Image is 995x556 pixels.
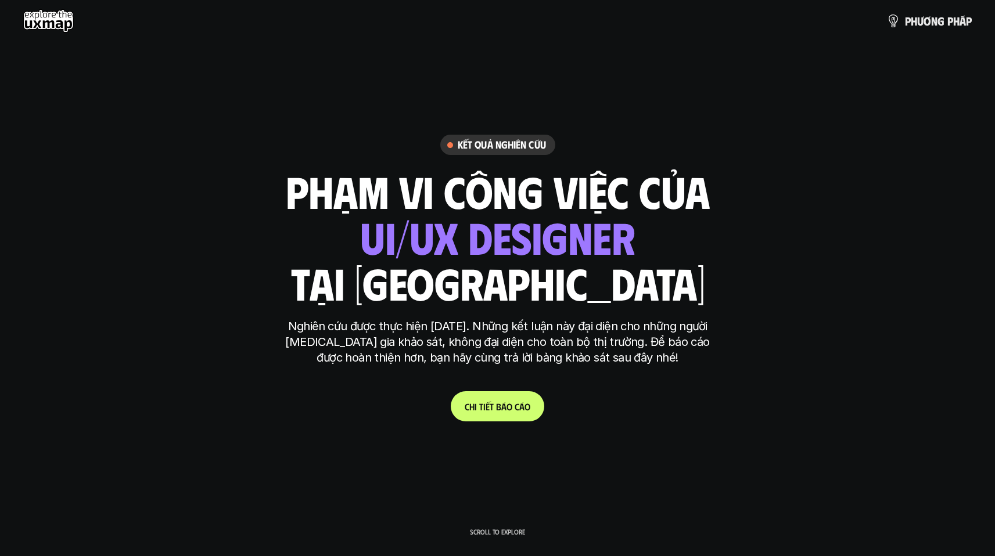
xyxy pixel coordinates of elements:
span: á [501,401,507,412]
h6: Kết quả nghiên cứu [458,138,546,151]
h1: phạm vi công việc của [286,167,710,215]
span: i [475,401,477,412]
span: p [947,15,953,27]
span: ư [917,15,924,27]
span: o [525,401,530,412]
span: t [490,401,494,412]
p: Nghiên cứu được thực hiện [DATE]. Những kết luận này đại diện cho những người [MEDICAL_DATA] gia ... [280,319,716,366]
span: p [905,15,911,27]
span: n [931,15,937,27]
span: g [937,15,944,27]
a: Chitiếtbáocáo [451,391,544,421]
span: á [960,15,966,27]
span: ế [486,401,490,412]
span: C [465,401,469,412]
span: h [953,15,960,27]
span: h [911,15,917,27]
span: c [515,401,519,412]
span: h [469,401,475,412]
a: phươngpháp [886,9,972,33]
span: p [966,15,972,27]
span: i [483,401,486,412]
span: o [507,401,512,412]
span: b [496,401,501,412]
span: t [479,401,483,412]
span: á [519,401,525,412]
span: ơ [924,15,931,27]
h1: tại [GEOGRAPHIC_DATA] [290,258,705,307]
p: Scroll to explore [470,528,525,536]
